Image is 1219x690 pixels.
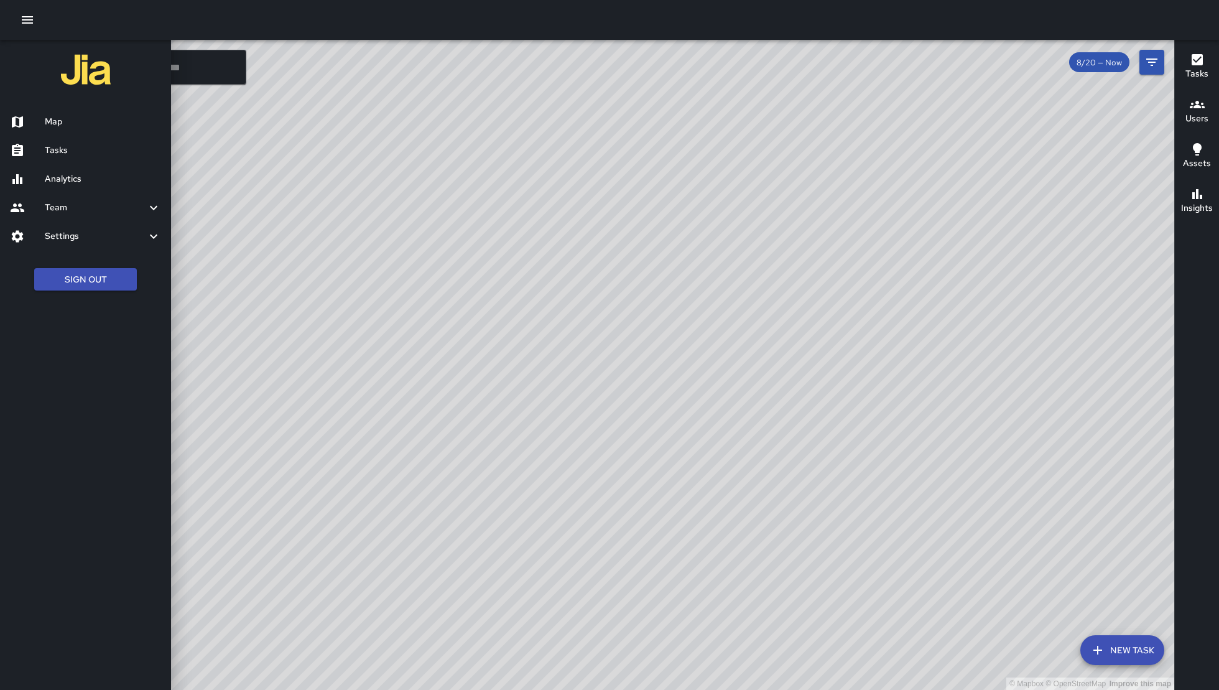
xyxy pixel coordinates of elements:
h6: Settings [45,230,146,243]
button: Sign Out [34,268,137,291]
h6: Assets [1183,157,1211,170]
h6: Users [1185,112,1208,126]
h6: Analytics [45,172,161,186]
h6: Map [45,115,161,129]
h6: Insights [1181,202,1213,215]
h6: Team [45,201,146,215]
img: jia-logo [61,45,111,95]
h6: Tasks [1185,67,1208,81]
button: New Task [1080,635,1164,665]
h6: Tasks [45,144,161,157]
